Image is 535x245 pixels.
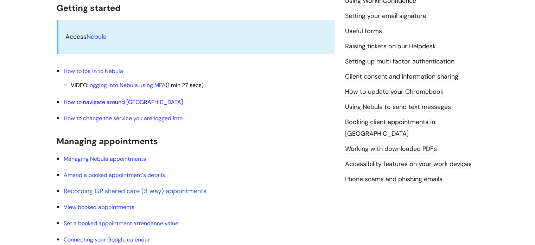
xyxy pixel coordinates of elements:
[64,220,178,227] a: Set a booked appointment attendance value
[345,72,458,81] a: Client consent and information sharing
[64,67,123,75] a: How to log in to Nebula
[88,81,166,89] a: logging into Nebula using MFA
[345,175,442,184] a: Phone scams and phishing emails
[345,57,454,66] a: Setting up multi factor authentication
[64,236,150,243] a: Connecting your Google calendar
[64,98,183,106] a: How to navigate around [GEOGRAPHIC_DATA]
[64,171,165,179] a: Amend a booked appointment's details
[345,42,436,51] a: Raising tickets on our Helpdesk
[345,118,435,138] a: Booking client appointments in [GEOGRAPHIC_DATA]
[64,203,134,211] a: View booked appointments
[71,81,204,89] span: VIDEO: (1 min 27 secs)
[65,31,327,42] p: Access
[345,103,451,112] a: Using Nebula to send text messages
[345,160,472,169] a: Accessibility features on your work devices
[345,12,426,21] a: Setting your email signature
[64,187,206,195] a: Recording GP shared care (3 way) appointments
[57,2,121,13] span: Getting started
[345,145,437,154] a: Working with downloaded PDFs
[64,115,183,122] a: How to change the service you are logged into
[87,32,107,41] a: Nebula
[64,155,146,163] a: Managing Nebula appointments
[345,87,444,97] a: How to update your Chromebook
[345,27,382,36] a: Useful forms
[57,136,158,147] span: Managing appointments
